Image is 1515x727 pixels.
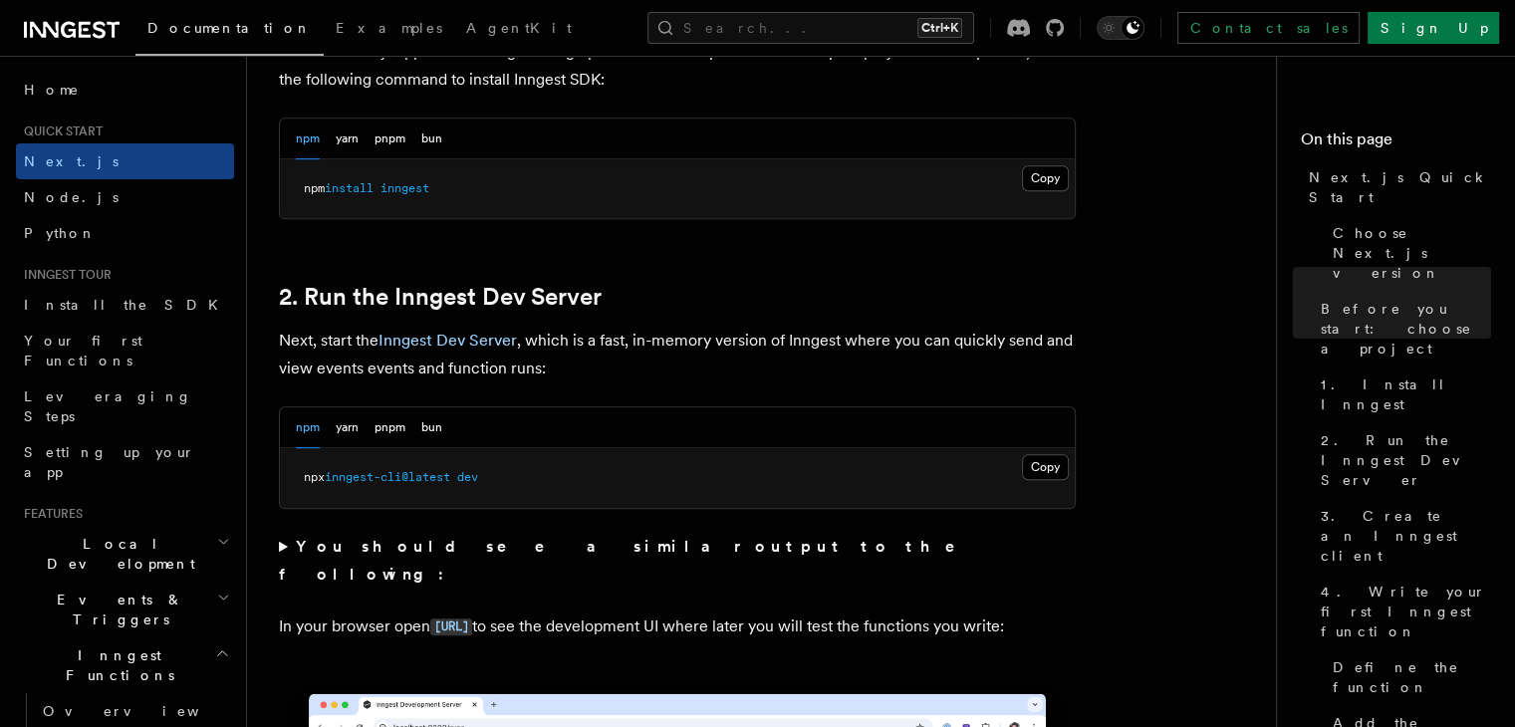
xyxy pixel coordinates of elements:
[279,612,1076,641] p: In your browser open to see the development UI where later you will test the functions you write:
[1333,657,1491,697] span: Define the function
[24,388,192,424] span: Leveraging Steps
[454,6,584,54] a: AgentKit
[1321,374,1491,414] span: 1. Install Inngest
[324,6,454,54] a: Examples
[24,444,195,480] span: Setting up your app
[1321,299,1491,359] span: Before you start: choose a project
[24,80,80,100] span: Home
[16,143,234,179] a: Next.js
[1333,223,1491,283] span: Choose Next.js version
[379,331,517,350] a: Inngest Dev Server
[16,506,83,522] span: Features
[16,526,234,582] button: Local Development
[24,225,97,241] span: Python
[1022,165,1069,191] button: Copy
[16,323,234,378] a: Your first Functions
[24,189,119,205] span: Node.js
[16,637,234,693] button: Inngest Functions
[16,267,112,283] span: Inngest tour
[466,20,572,36] span: AgentKit
[1321,582,1491,641] span: 4. Write your first Inngest function
[16,534,217,574] span: Local Development
[16,215,234,251] a: Python
[1313,498,1491,574] a: 3. Create an Inngest client
[16,378,234,434] a: Leveraging Steps
[24,153,119,169] span: Next.js
[336,407,359,448] button: yarn
[430,618,472,635] code: [URL]
[1313,291,1491,366] a: Before you start: choose a project
[1313,422,1491,498] a: 2. Run the Inngest Dev Server
[375,119,405,159] button: pnpm
[1325,649,1491,705] a: Define the function
[325,181,374,195] span: install
[279,38,1076,94] p: With the Next.js app now running running open a new tab in your terminal. In your project directo...
[430,616,472,635] a: [URL]
[16,123,103,139] span: Quick start
[1309,167,1491,207] span: Next.js Quick Start
[296,407,320,448] button: npm
[135,6,324,56] a: Documentation
[279,537,983,584] strong: You should see a similar output to the following:
[336,119,359,159] button: yarn
[147,20,312,36] span: Documentation
[16,72,234,108] a: Home
[421,407,442,448] button: bun
[16,582,234,637] button: Events & Triggers
[296,119,320,159] button: npm
[1313,574,1491,649] a: 4. Write your first Inngest function
[1321,430,1491,490] span: 2. Run the Inngest Dev Server
[16,179,234,215] a: Node.js
[1321,506,1491,566] span: 3. Create an Inngest client
[16,645,215,685] span: Inngest Functions
[1368,12,1499,44] a: Sign Up
[16,434,234,490] a: Setting up your app
[304,470,325,484] span: npx
[1301,127,1491,159] h4: On this page
[24,333,142,368] span: Your first Functions
[380,181,429,195] span: inngest
[1022,454,1069,480] button: Copy
[1313,366,1491,422] a: 1. Install Inngest
[336,20,442,36] span: Examples
[421,119,442,159] button: bun
[457,470,478,484] span: dev
[279,533,1076,589] summary: You should see a similar output to the following:
[43,703,248,719] span: Overview
[1097,16,1144,40] button: Toggle dark mode
[325,470,450,484] span: inngest-cli@latest
[1325,215,1491,291] a: Choose Next.js version
[1301,159,1491,215] a: Next.js Quick Start
[16,287,234,323] a: Install the SDK
[16,590,217,629] span: Events & Triggers
[279,283,602,311] a: 2. Run the Inngest Dev Server
[1177,12,1360,44] a: Contact sales
[647,12,974,44] button: Search...Ctrl+K
[375,407,405,448] button: pnpm
[24,297,230,313] span: Install the SDK
[279,327,1076,382] p: Next, start the , which is a fast, in-memory version of Inngest where you can quickly send and vi...
[304,181,325,195] span: npm
[917,18,962,38] kbd: Ctrl+K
